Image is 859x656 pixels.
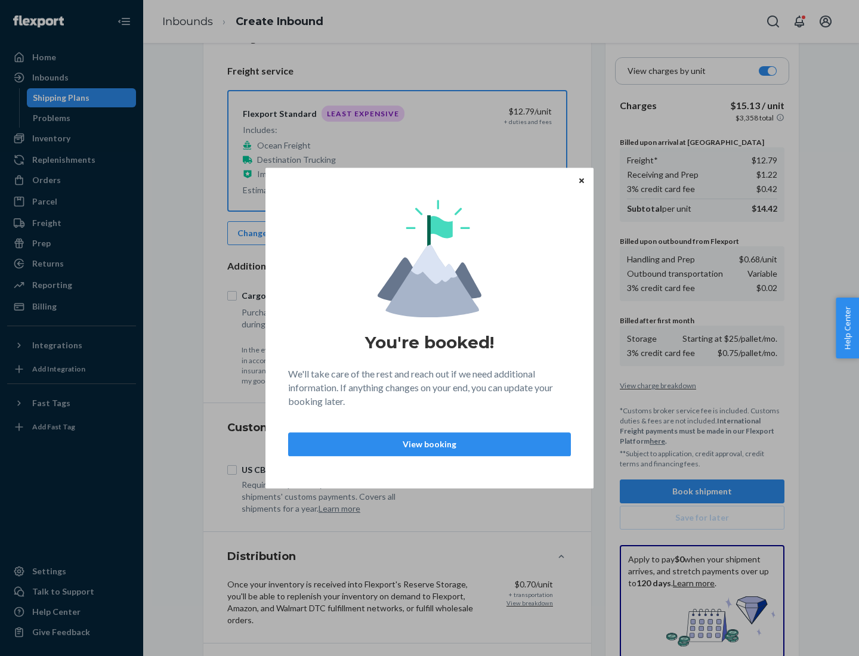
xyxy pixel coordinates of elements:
p: We'll take care of the rest and reach out if we need additional information. If anything changes ... [288,367,571,409]
button: Close [576,174,588,187]
img: svg+xml,%3Csvg%20viewBox%3D%220%200%20174%20197%22%20fill%3D%22none%22%20xmlns%3D%22http%3A%2F%2F... [378,200,481,317]
h1: You're booked! [365,332,494,353]
p: View booking [298,438,561,450]
button: View booking [288,432,571,456]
